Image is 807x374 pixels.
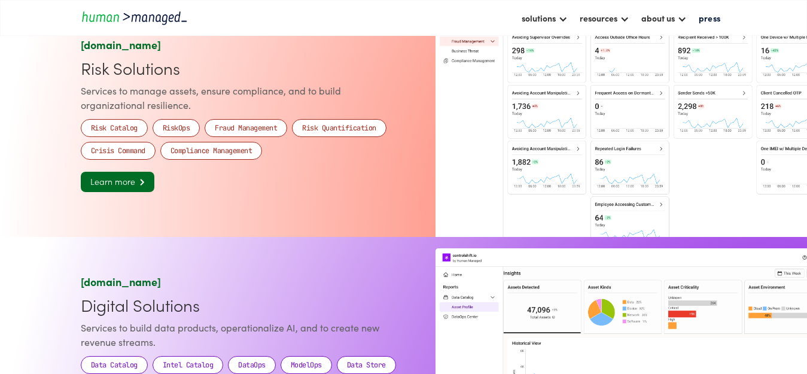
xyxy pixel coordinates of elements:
[81,38,399,52] div: [DOMAIN_NAME]
[81,10,188,26] a: home
[135,178,145,186] span: 
[153,119,200,137] a: RiskOps
[163,359,214,371] div: Intel Catalog
[81,83,399,112] div: Services to manage assets, ensure compliance, and to build organizational resilience.
[81,172,154,192] a: Learn more
[635,8,693,28] div: about us
[91,359,138,371] div: Data Catalog
[91,145,145,157] div: Crisis Command
[238,359,266,371] div: DataOps
[81,119,148,137] a: Risk Catalog
[170,145,252,157] div: Compliance Management
[292,119,386,137] a: Risk Quantification
[81,356,148,374] a: Data Catalog
[215,122,277,134] div: Fraud Management
[81,142,156,160] a: Crisis Command
[160,142,263,160] a: Compliance Management
[302,122,376,134] div: Risk Quantification
[522,11,556,25] div: solutions
[574,8,635,28] div: resources
[205,119,287,137] a: Fraud Management
[228,356,276,374] a: DataOps
[337,356,396,374] a: Data Store
[91,122,138,134] div: Risk Catalog
[580,11,617,25] div: resources
[81,275,399,289] div: [DOMAIN_NAME]
[163,122,190,134] div: RiskOps
[153,356,224,374] a: Intel Catalog
[81,294,399,315] div: Digital Solutions
[693,8,726,28] a: press
[516,8,574,28] div: solutions
[291,359,322,371] div: ModelOps
[281,356,332,374] a: ModelOps
[81,57,399,78] div: Risk Solutions
[641,11,675,25] div: about us
[81,320,399,349] div: Services to build data products, operationalize AI, and to create new revenue streams.
[347,359,386,371] div: Data Store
